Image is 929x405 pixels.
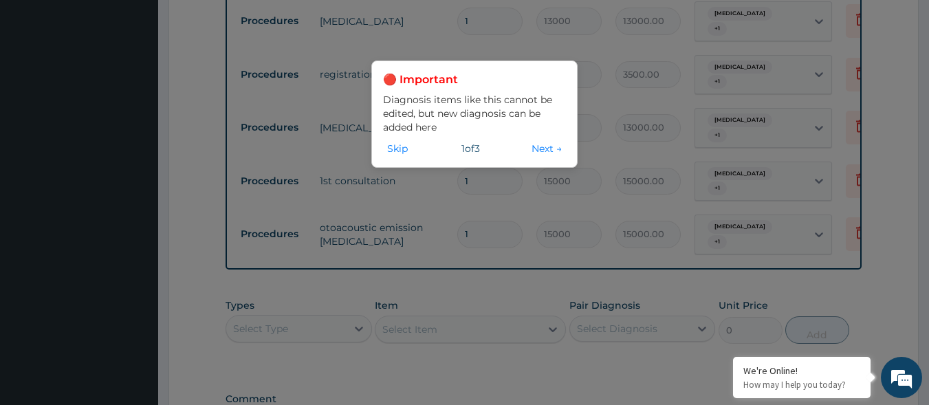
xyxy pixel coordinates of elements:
span: We're online! [80,118,190,256]
span: 1 of 3 [461,142,480,155]
div: Minimize live chat window [226,7,259,40]
p: How may I help you today? [743,379,860,391]
textarea: Type your message and hit 'Enter' [7,264,262,312]
img: d_794563401_company_1708531726252_794563401 [25,69,56,103]
button: Next → [527,141,566,156]
div: Chat with us now [72,77,231,95]
h3: 🔴 Important [383,72,566,87]
div: We're Online! [743,364,860,377]
button: Skip [383,141,412,156]
p: Diagnosis items like this cannot be edited, but new diagnosis can be added here [383,93,566,134]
